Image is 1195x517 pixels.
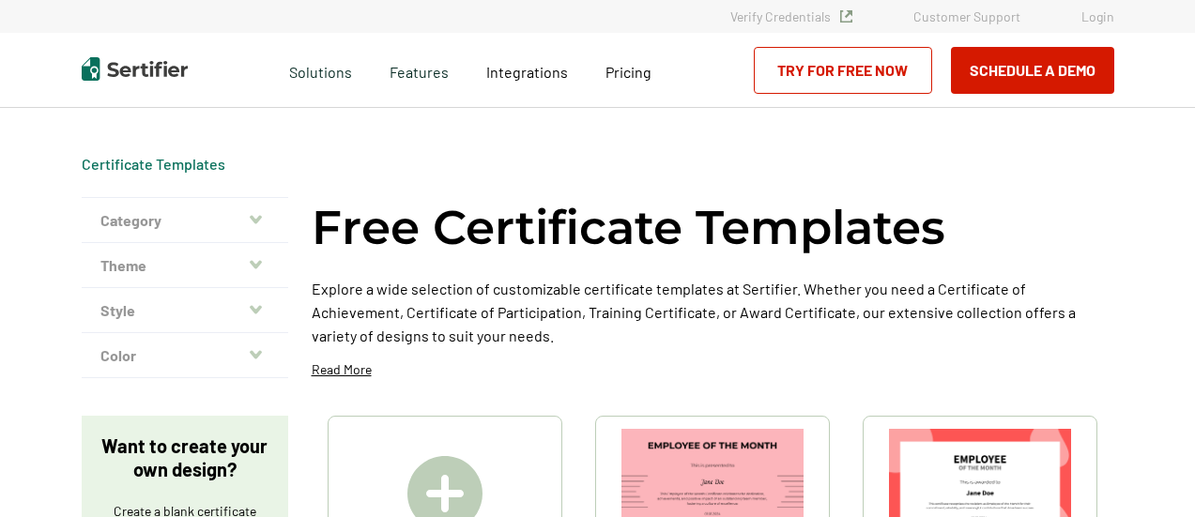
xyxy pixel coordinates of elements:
a: Login [1081,8,1114,24]
button: Style [82,288,288,333]
button: Color [82,333,288,378]
a: Certificate Templates [82,155,225,173]
img: Verified [840,10,852,23]
img: Sertifier | Digital Credentialing Platform [82,57,188,81]
a: Pricing [605,58,651,82]
h1: Free Certificate Templates [312,197,945,258]
p: Explore a wide selection of customizable certificate templates at Sertifier. Whether you need a C... [312,277,1114,347]
span: Features [390,58,449,82]
button: Theme [82,243,288,288]
a: Customer Support [913,8,1020,24]
p: Want to create your own design? [100,434,269,481]
button: Category [82,198,288,243]
span: Pricing [605,63,651,81]
a: Verify Credentials [730,8,852,24]
div: Breadcrumb [82,155,225,174]
a: Try for Free Now [754,47,932,94]
span: Integrations [486,63,568,81]
span: Certificate Templates [82,155,225,174]
span: Solutions [289,58,352,82]
a: Integrations [486,58,568,82]
p: Read More [312,360,372,379]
